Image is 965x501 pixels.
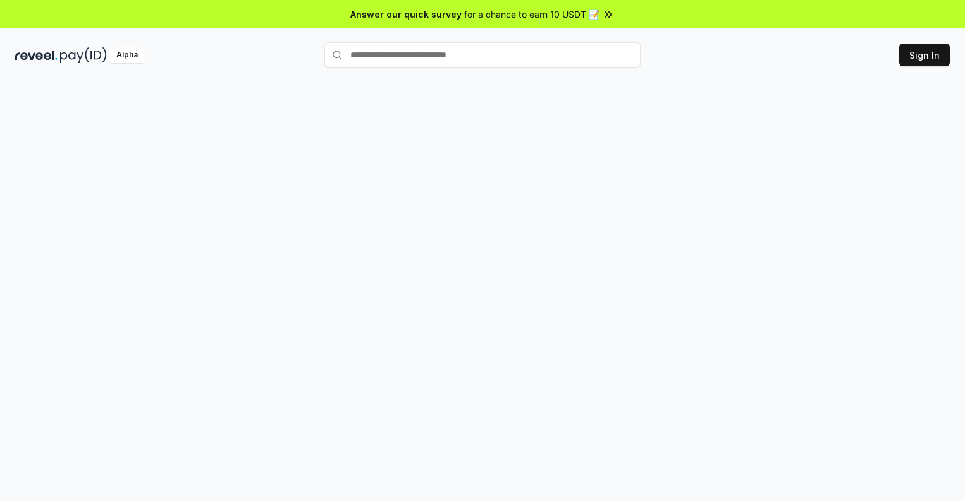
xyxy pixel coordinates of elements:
[350,8,462,21] span: Answer our quick survey
[109,47,145,63] div: Alpha
[899,44,950,66] button: Sign In
[60,47,107,63] img: pay_id
[15,47,58,63] img: reveel_dark
[464,8,599,21] span: for a chance to earn 10 USDT 📝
